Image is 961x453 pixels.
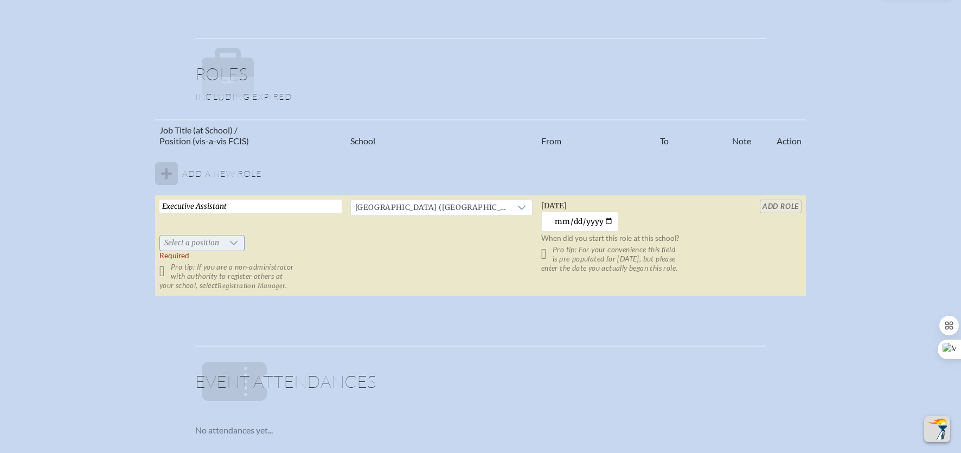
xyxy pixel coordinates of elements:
[656,120,728,151] th: To
[926,418,948,440] img: To the top
[159,200,342,213] input: Job Title, eg, Science Teacher, 5th Grade
[159,263,342,290] p: Pro tip: If you are a non-administrator with authority to register others at your school, select .
[541,245,723,273] p: Pro tip: For your convenience this field is pre-populated for [DATE], but please enter the date y...
[541,234,723,243] p: When did you start this role at this school?
[924,416,950,442] button: Scroll Top
[351,200,511,215] span: Saint Andrew’s School (Boca Raton)
[346,120,537,151] th: School
[195,91,766,102] p: Including expired
[195,425,766,436] p: No attendances yet...
[159,251,189,260] span: Required
[728,120,755,151] th: Note
[195,373,766,399] h1: Event Attendances
[155,120,346,151] th: Job Title (at School) / Position (vis-a-vis FCIS)
[755,120,806,151] th: Action
[195,65,766,91] h1: Roles
[541,201,567,210] span: [DATE]
[537,120,656,151] th: From
[217,282,285,290] span: Registration Manager
[160,235,223,251] span: Select a position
